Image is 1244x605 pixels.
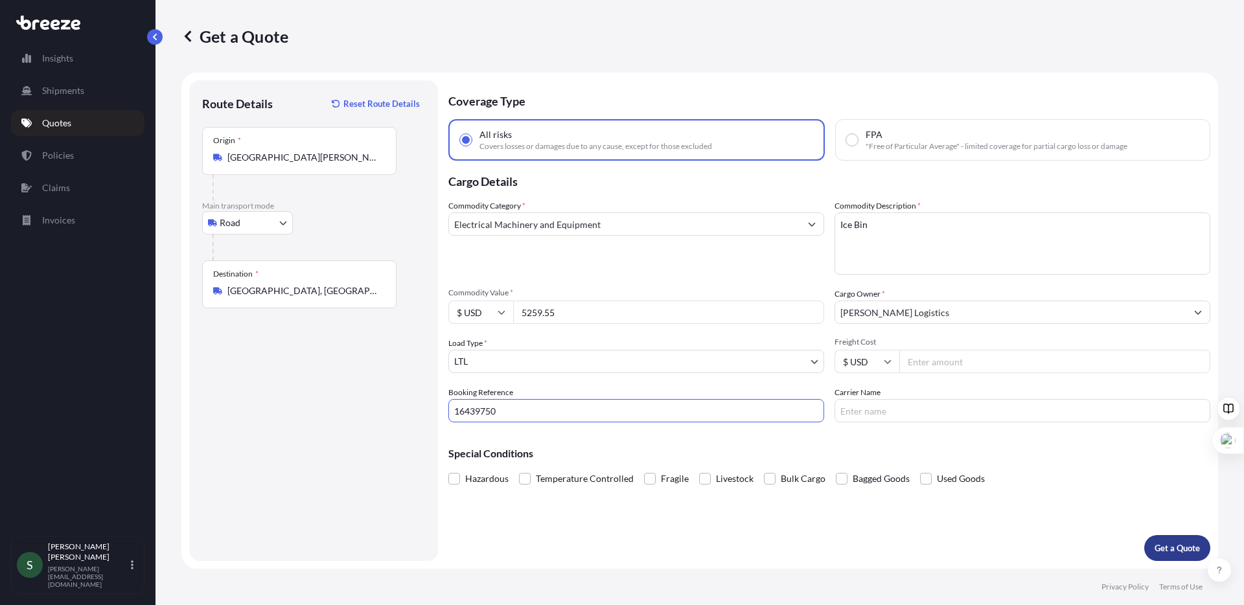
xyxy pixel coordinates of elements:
button: Show suggestions [1186,301,1210,324]
label: Commodity Category [448,200,525,212]
p: Main transport mode [202,201,425,211]
input: All risksCovers losses or damages due to any cause, except for those excluded [460,134,472,146]
a: Claims [11,175,144,201]
span: Road [220,216,240,229]
input: FPA"Free of Particular Average" - limited coverage for partial cargo loss or damage [846,134,858,146]
p: Policies [42,149,74,162]
p: Shipments [42,84,84,97]
span: All risks [479,128,512,141]
label: Carrier Name [835,386,881,399]
button: Select transport [202,211,293,234]
input: Select a commodity type [449,212,800,236]
span: Load Type [448,337,487,350]
button: Show suggestions [800,212,824,236]
p: Coverage Type [448,80,1210,119]
span: "Free of Particular Average" - limited coverage for partial cargo loss or damage [866,141,1127,152]
p: Reset Route Details [343,97,420,110]
span: Fragile [661,469,689,488]
a: Invoices [11,207,144,233]
p: Quotes [42,117,71,130]
a: Insights [11,45,144,71]
a: Shipments [11,78,144,104]
a: Quotes [11,110,144,136]
a: Terms of Use [1159,582,1203,592]
span: Used Goods [937,469,985,488]
a: Privacy Policy [1101,582,1149,592]
input: Enter amount [899,350,1210,373]
label: Booking Reference [448,386,513,399]
span: FPA [866,128,882,141]
label: Commodity Description [835,200,921,212]
span: Bulk Cargo [781,469,825,488]
input: Destination [227,284,380,297]
span: Livestock [716,469,754,488]
a: Policies [11,143,144,168]
p: Insights [42,52,73,65]
label: Cargo Owner [835,288,885,301]
span: Covers losses or damages due to any cause, except for those excluded [479,141,712,152]
p: Route Details [202,96,273,111]
span: Commodity Value [448,288,824,298]
div: Origin [213,135,241,146]
span: Bagged Goods [853,469,910,488]
span: Temperature Controlled [536,469,634,488]
p: Invoices [42,214,75,227]
input: Type amount [513,301,824,324]
div: Destination [213,269,259,279]
input: Your internal reference [448,399,824,422]
button: LTL [448,350,824,373]
button: Reset Route Details [325,93,425,114]
span: LTL [454,355,468,368]
p: Special Conditions [448,448,1210,459]
p: Claims [42,181,70,194]
span: S [27,558,33,571]
input: Enter name [835,399,1210,422]
input: Origin [227,151,380,164]
button: Get a Quote [1144,535,1210,561]
span: Freight Cost [835,337,1210,347]
p: [PERSON_NAME][EMAIL_ADDRESS][DOMAIN_NAME] [48,565,128,588]
p: Cargo Details [448,161,1210,200]
p: Get a Quote [181,26,288,47]
span: Hazardous [465,469,509,488]
input: Full name [835,301,1186,324]
p: Get a Quote [1155,542,1200,554]
p: [PERSON_NAME] [PERSON_NAME] [48,542,128,562]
